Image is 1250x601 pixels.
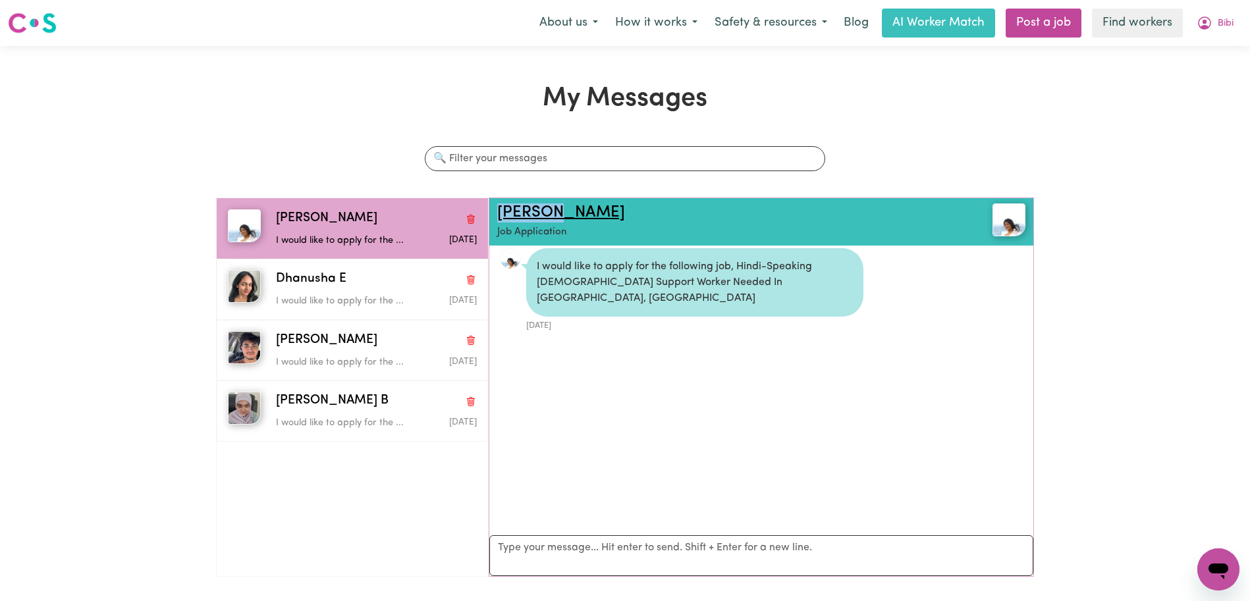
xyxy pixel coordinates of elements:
[217,198,488,259] button: Adama K[PERSON_NAME]Delete conversationI would like to apply for the ...Message sent on April 2, ...
[425,146,826,171] input: 🔍 Filter your messages
[276,209,377,228] span: [PERSON_NAME]
[882,9,995,38] a: AI Worker Match
[526,317,863,332] div: [DATE]
[276,392,389,411] span: [PERSON_NAME] B
[8,11,57,35] img: Careseekers logo
[465,332,477,349] button: Delete conversation
[500,248,521,269] img: F086223BE0BE5A9ED4048A159606091D_avatar_blob
[465,271,477,288] button: Delete conversation
[228,331,261,364] img: raj s
[1218,16,1234,31] span: Bibi
[607,9,706,37] button: How it works
[276,294,410,309] p: I would like to apply for the ...
[276,234,410,248] p: I would like to apply for the ...
[217,380,488,441] button: YASREEN B[PERSON_NAME] BDelete conversationI would like to apply for the ...Message sent on March...
[276,331,377,350] span: [PERSON_NAME]
[1006,9,1081,38] a: Post a job
[449,296,477,305] span: Message sent on April 3, 2025
[497,225,937,240] p: Job Application
[526,248,863,317] div: I would like to apply for the following job, Hindi-Speaking [DEMOGRAPHIC_DATA] Support Worker Nee...
[465,393,477,410] button: Delete conversation
[449,418,477,427] span: Message sent on March 4, 2025
[276,270,346,289] span: Dhanusha E
[500,248,521,269] a: View Adama K's profile
[706,9,836,37] button: Safety & resources
[217,320,488,380] button: raj s[PERSON_NAME]Delete conversationI would like to apply for the ...Message sent on March 6, 2025
[217,259,488,319] button: Dhanusha EDhanusha EDelete conversationI would like to apply for the ...Message sent on April 3, ...
[836,9,877,38] a: Blog
[8,8,57,38] a: Careseekers logo
[1197,548,1239,590] iframe: Button to launch messaging window
[216,83,1033,115] h1: My Messages
[937,203,1025,236] a: Adama K
[449,357,477,366] span: Message sent on March 6, 2025
[531,9,607,37] button: About us
[276,355,410,370] p: I would like to apply for the ...
[1092,9,1183,38] a: Find workers
[228,392,261,425] img: YASREEN B
[497,205,625,221] a: [PERSON_NAME]
[465,210,477,227] button: Delete conversation
[276,416,410,431] p: I would like to apply for the ...
[992,203,1025,236] img: View Adama K's profile
[228,209,261,242] img: Adama K
[1188,9,1242,37] button: My Account
[449,236,477,244] span: Message sent on April 2, 2025
[228,270,261,303] img: Dhanusha E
